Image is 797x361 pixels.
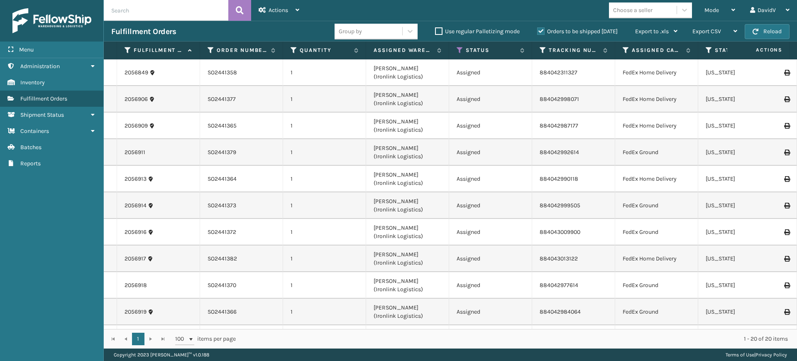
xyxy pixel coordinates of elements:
td: [US_STATE] [698,325,781,352]
span: items per page [175,333,236,345]
td: [PERSON_NAME] (Ironlink Logistics) [366,325,449,352]
a: 2056917 [125,255,146,263]
td: [PERSON_NAME] (Ironlink Logistics) [366,139,449,166]
span: Mode [704,7,719,14]
td: FedEx Home Delivery [615,166,698,192]
td: [US_STATE] [698,219,781,246]
td: 1 [283,113,366,139]
label: Fulfillment Order Id [134,47,184,54]
a: 884042990118 [540,175,578,182]
td: SO2441379 [200,139,283,166]
h3: Fulfillment Orders [111,27,176,37]
a: 884043013122 [540,255,578,262]
a: 2056913 [125,175,147,183]
td: SO2441377 [200,86,283,113]
td: [PERSON_NAME] (Ironlink Logistics) [366,272,449,299]
label: Quantity [300,47,350,54]
label: Use regular Palletizing mode [435,28,520,35]
a: Privacy Policy [755,352,787,358]
a: 2056914 [125,201,147,210]
td: SO2441372 [200,219,283,246]
td: Assigned [449,299,532,325]
i: Print Label [784,229,789,235]
td: [PERSON_NAME] (Ironlink Logistics) [366,59,449,86]
td: [US_STATE] [698,59,781,86]
td: [PERSON_NAME] (Ironlink Logistics) [366,299,449,325]
a: 2056919 [125,308,147,316]
td: [US_STATE] [698,139,781,166]
a: 884042984064 [540,308,581,315]
td: FedEx Home Delivery [615,59,698,86]
a: 2056849 [125,69,148,77]
td: FedEx Home Delivery [615,113,698,139]
td: FedEx Ground [615,219,698,246]
td: SO2441383 [200,325,283,352]
td: FedEx Home Delivery [615,246,698,272]
td: 1 [283,59,366,86]
i: Print Label [784,282,789,288]
label: State [715,47,765,54]
span: Menu [19,46,34,53]
td: SO2441366 [200,299,283,325]
a: 884042999505 [540,202,580,209]
i: Print Label [784,150,789,155]
td: SO2441382 [200,246,283,272]
td: 1 [283,219,366,246]
span: Batches [20,144,42,151]
span: Administration [20,63,60,70]
span: 100 [175,335,188,343]
span: Reports [20,160,41,167]
label: Status [466,47,516,54]
td: [US_STATE] [698,192,781,219]
td: Assigned [449,272,532,299]
div: Group by [339,27,362,36]
a: 2056916 [125,228,147,236]
div: | [726,349,787,361]
td: FedEx Ground [615,272,698,299]
td: FedEx Ground [615,192,698,219]
a: 884042992614 [540,149,579,156]
button: Reload [745,24,790,39]
td: [US_STATE] [698,166,781,192]
td: [PERSON_NAME] (Ironlink Logistics) [366,166,449,192]
td: [PERSON_NAME] (Ironlink Logistics) [366,246,449,272]
td: 1 [283,325,366,352]
label: Orders to be shipped [DATE] [537,28,618,35]
td: [US_STATE] [698,246,781,272]
label: Assigned Warehouse [374,47,433,54]
td: 1 [283,139,366,166]
td: FedEx Home Delivery [615,86,698,113]
td: Assigned [449,113,532,139]
td: [US_STATE] [698,299,781,325]
td: [PERSON_NAME] (Ironlink Logistics) [366,113,449,139]
td: [US_STATE] [698,86,781,113]
td: 1 [283,192,366,219]
a: 2056918 [125,281,147,290]
td: SO2441358 [200,59,283,86]
a: 884042998071 [540,96,579,103]
div: 1 - 20 of 20 items [247,335,788,343]
td: 1 [283,166,366,192]
span: Inventory [20,79,45,86]
td: [US_STATE] [698,272,781,299]
td: Assigned [449,325,532,352]
td: 1 [283,86,366,113]
i: Print Label [784,176,789,182]
td: Assigned [449,86,532,113]
i: Print Label [784,309,789,315]
a: 2056911 [125,148,145,157]
td: SO2441364 [200,166,283,192]
td: [US_STATE] [698,113,781,139]
span: Export CSV [692,28,721,35]
span: Actions [730,43,787,57]
td: 1 [283,299,366,325]
td: SO2441370 [200,272,283,299]
i: Print Label [784,203,789,209]
td: FedEx Ground [615,139,698,166]
a: 884043009900 [540,228,580,236]
td: Assigned [449,192,532,219]
td: FedEx Ground [615,325,698,352]
i: Print Label [784,96,789,102]
span: Shipment Status [20,111,64,118]
td: Assigned [449,59,532,86]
